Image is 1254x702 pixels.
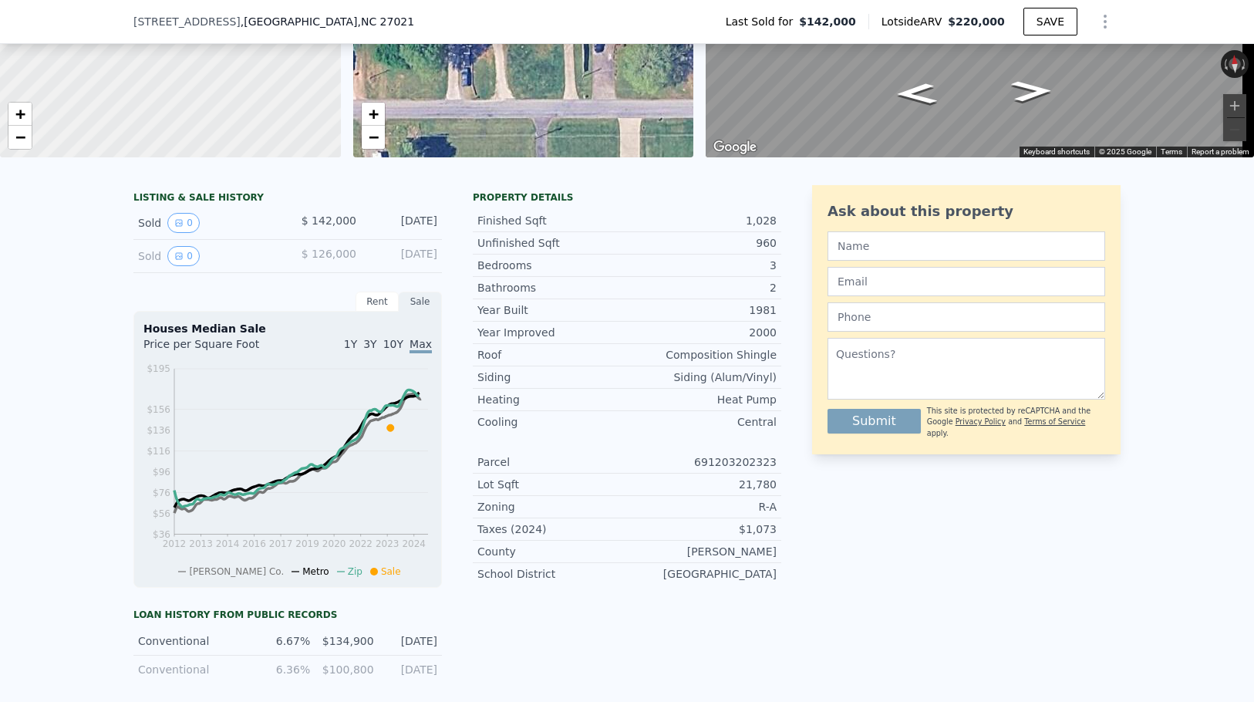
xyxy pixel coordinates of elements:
[356,292,399,312] div: Rent
[1223,94,1246,117] button: Zoom in
[322,538,346,549] tspan: 2020
[147,446,170,457] tspan: $116
[882,14,948,29] span: Lotside ARV
[477,235,627,251] div: Unfinished Sqft
[383,662,437,677] div: [DATE]
[167,213,200,233] button: View historical data
[153,488,170,498] tspan: $76
[319,633,373,649] div: $134,900
[368,104,378,123] span: +
[477,370,627,385] div: Siding
[627,213,777,228] div: 1,028
[15,104,25,123] span: +
[627,477,777,492] div: 21,780
[799,14,856,29] span: $142,000
[627,544,777,559] div: [PERSON_NAME]
[133,609,442,621] div: Loan history from public records
[153,467,170,478] tspan: $96
[369,246,437,266] div: [DATE]
[1161,147,1182,156] a: Terms (opens in new tab)
[402,538,426,549] tspan: 2024
[147,404,170,415] tspan: $156
[349,538,372,549] tspan: 2022
[383,338,403,350] span: 10Y
[8,103,32,126] a: Zoom in
[1192,147,1249,156] a: Report a problem
[1241,50,1249,78] button: Rotate clockwise
[627,370,777,385] div: Siding (Alum/Vinyl)
[1023,8,1077,35] button: SAVE
[473,191,781,204] div: Property details
[376,538,399,549] tspan: 2023
[383,633,437,649] div: [DATE]
[302,248,356,260] span: $ 126,000
[477,544,627,559] div: County
[477,521,627,537] div: Taxes (2024)
[477,302,627,318] div: Year Built
[302,214,356,227] span: $ 142,000
[477,566,627,582] div: School District
[319,662,373,677] div: $100,800
[410,338,432,353] span: Max
[828,231,1105,261] input: Name
[357,15,414,28] span: , NC 27021
[627,566,777,582] div: [GEOGRAPHIC_DATA]
[627,235,777,251] div: 960
[241,14,414,29] span: , [GEOGRAPHIC_DATA]
[477,499,627,515] div: Zoning
[133,14,241,29] span: [STREET_ADDRESS]
[216,538,240,549] tspan: 2014
[1228,50,1241,79] button: Reset the view
[828,267,1105,296] input: Email
[269,538,293,549] tspan: 2017
[153,529,170,540] tspan: $36
[189,566,284,577] span: [PERSON_NAME] Co.
[627,499,777,515] div: R-A
[627,347,777,363] div: Composition Shingle
[362,103,385,126] a: Zoom in
[242,538,266,549] tspan: 2016
[477,258,627,273] div: Bedrooms
[710,137,760,157] img: Google
[381,566,401,577] span: Sale
[143,336,288,361] div: Price per Square Foot
[627,414,777,430] div: Central
[133,191,442,207] div: LISTING & SALE HISTORY
[477,414,627,430] div: Cooling
[1023,147,1090,157] button: Keyboard shortcuts
[1223,118,1246,141] button: Zoom out
[143,321,432,336] div: Houses Median Sale
[627,280,777,295] div: 2
[477,392,627,407] div: Heating
[295,538,319,549] tspan: 2019
[956,417,1006,426] a: Privacy Policy
[878,79,954,110] path: Go West, Dogwood Dr
[726,14,800,29] span: Last Sold for
[477,347,627,363] div: Roof
[477,454,627,470] div: Parcel
[256,662,310,677] div: 6.36%
[1090,6,1121,37] button: Show Options
[1024,417,1085,426] a: Terms of Service
[348,566,362,577] span: Zip
[138,246,275,266] div: Sold
[138,633,247,649] div: Conventional
[477,325,627,340] div: Year Improved
[477,213,627,228] div: Finished Sqft
[627,521,777,537] div: $1,073
[302,566,329,577] span: Metro
[927,406,1105,439] div: This site is protected by reCAPTCHA and the Google and apply.
[189,538,213,549] tspan: 2013
[477,477,627,492] div: Lot Sqft
[477,280,627,295] div: Bathrooms
[147,363,170,374] tspan: $195
[627,454,777,470] div: 691203202323
[627,392,777,407] div: Heat Pump
[256,633,310,649] div: 6.67%
[167,246,200,266] button: View historical data
[362,126,385,149] a: Zoom out
[627,258,777,273] div: 3
[344,338,357,350] span: 1Y
[828,302,1105,332] input: Phone
[138,662,247,677] div: Conventional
